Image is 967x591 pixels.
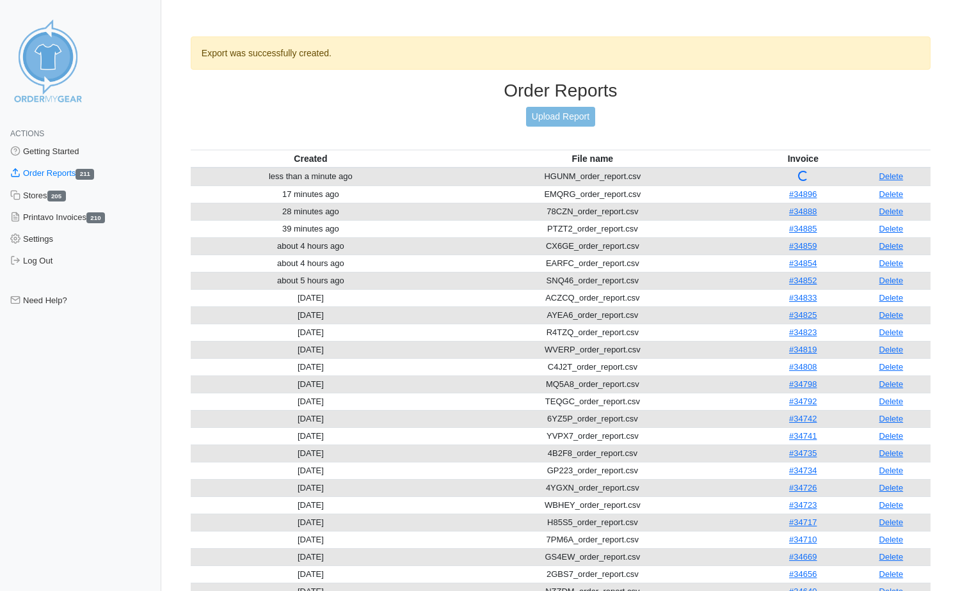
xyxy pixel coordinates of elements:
td: about 5 hours ago [191,272,431,289]
td: PTZT2_order_report.csv [431,220,755,237]
a: Delete [879,552,904,562]
a: #34833 [789,293,817,303]
a: #34885 [789,224,817,233]
td: [DATE] [191,496,431,514]
span: 210 [86,212,105,223]
td: YVPX7_order_report.csv [431,427,755,445]
td: EARFC_order_report.csv [431,255,755,272]
td: GS4EW_order_report.csv [431,548,755,565]
td: 39 minutes ago [191,220,431,237]
a: #34854 [789,258,817,268]
a: Delete [879,379,904,389]
th: Invoice [755,150,852,168]
td: [DATE] [191,462,431,479]
td: 2GBS7_order_report.csv [431,565,755,583]
a: #34735 [789,448,817,458]
a: Delete [879,224,904,233]
a: Delete [879,171,904,181]
td: 4YGXN_order_report.csv [431,479,755,496]
td: WVERP_order_report.csv [431,341,755,358]
a: Delete [879,483,904,492]
td: [DATE] [191,324,431,341]
td: GP223_order_report.csv [431,462,755,479]
td: [DATE] [191,375,431,393]
a: Delete [879,448,904,458]
a: Delete [879,293,904,303]
a: #34825 [789,310,817,320]
a: Delete [879,397,904,406]
a: #34669 [789,552,817,562]
a: #34823 [789,327,817,337]
a: Delete [879,258,904,268]
a: #34859 [789,241,817,251]
td: WBHEY_order_report.csv [431,496,755,514]
a: Delete [879,500,904,510]
a: #34656 [789,569,817,579]
td: [DATE] [191,531,431,548]
td: [DATE] [191,341,431,358]
td: 17 minutes ago [191,185,431,203]
td: AYEA6_order_report.csv [431,306,755,324]
a: Delete [879,517,904,527]
td: [DATE] [191,289,431,306]
th: File name [431,150,755,168]
a: #34723 [789,500,817,510]
td: SNQ46_order_report.csv [431,272,755,289]
a: #34798 [789,379,817,389]
td: [DATE] [191,393,431,410]
a: Delete [879,310,904,320]
a: Delete [879,276,904,285]
td: EMQRG_order_report.csv [431,185,755,203]
td: H85S5_order_report.csv [431,514,755,531]
a: #34792 [789,397,817,406]
td: [DATE] [191,306,431,324]
a: Delete [879,466,904,475]
a: #34888 [789,207,817,216]
a: Delete [879,414,904,423]
a: Delete [879,431,904,441]
td: ACZCQ_order_report.csv [431,289,755,306]
td: about 4 hours ago [191,255,431,272]
a: #34896 [789,189,817,199]
td: [DATE] [191,565,431,583]
td: about 4 hours ago [191,237,431,255]
a: Delete [879,327,904,337]
a: #34710 [789,535,817,544]
a: Upload Report [526,107,595,127]
td: [DATE] [191,358,431,375]
span: 211 [76,169,94,180]
td: less than a minute ago [191,168,431,186]
td: [DATE] [191,445,431,462]
a: #34741 [789,431,817,441]
h3: Order Reports [191,80,931,102]
td: 28 minutes ago [191,203,431,220]
td: [DATE] [191,548,431,565]
td: [DATE] [191,514,431,531]
a: #34726 [789,483,817,492]
a: Delete [879,207,904,216]
a: Delete [879,345,904,354]
span: Actions [10,129,44,138]
a: #34808 [789,362,817,372]
td: 78CZN_order_report.csv [431,203,755,220]
td: [DATE] [191,479,431,496]
a: Delete [879,362,904,372]
a: Delete [879,241,904,251]
span: 205 [47,191,66,201]
td: CX6GE_order_report.csv [431,237,755,255]
a: Delete [879,535,904,544]
a: #34742 [789,414,817,423]
a: #34819 [789,345,817,354]
td: [DATE] [191,410,431,427]
td: C4J2T_order_report.csv [431,358,755,375]
a: Delete [879,189,904,199]
td: 6YZ5P_order_report.csv [431,410,755,427]
td: 7PM6A_order_report.csv [431,531,755,548]
td: TEQGC_order_report.csv [431,393,755,410]
td: [DATE] [191,427,431,445]
th: Created [191,150,431,168]
td: 4B2F8_order_report.csv [431,445,755,462]
a: Delete [879,569,904,579]
td: R4TZQ_order_report.csv [431,324,755,341]
td: MQ5A8_order_report.csv [431,375,755,393]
